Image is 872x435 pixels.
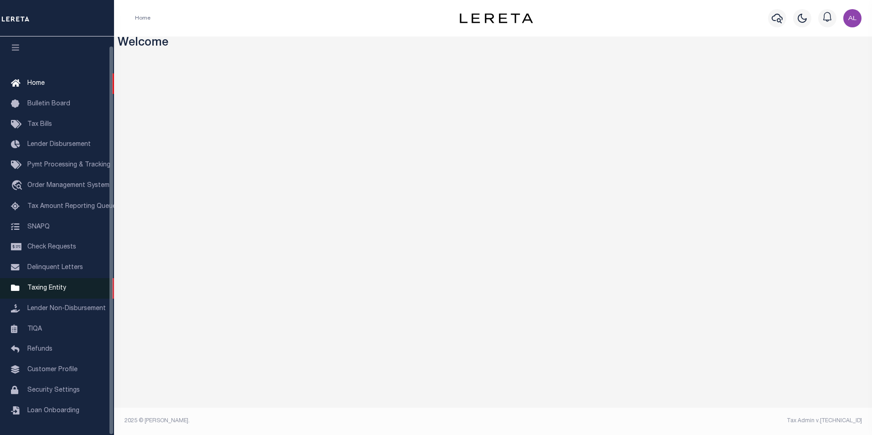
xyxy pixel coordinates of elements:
[27,141,91,148] span: Lender Disbursement
[27,203,116,210] span: Tax Amount Reporting Queue
[27,101,70,107] span: Bulletin Board
[27,162,110,168] span: Pymt Processing & Tracking
[27,367,78,373] span: Customer Profile
[27,326,42,332] span: TIQA
[11,180,26,192] i: travel_explore
[843,9,862,27] img: svg+xml;base64,PHN2ZyB4bWxucz0iaHR0cDovL3d3dy53My5vcmcvMjAwMC9zdmciIHBvaW50ZXItZXZlbnRzPSJub25lIi...
[27,285,66,291] span: Taxing Entity
[27,244,76,250] span: Check Requests
[27,306,106,312] span: Lender Non-Disbursement
[500,417,862,425] div: Tax Admin v.[TECHNICAL_ID]
[27,80,45,87] span: Home
[27,387,80,394] span: Security Settings
[27,408,79,414] span: Loan Onboarding
[27,121,52,128] span: Tax Bills
[118,417,493,425] div: 2025 © [PERSON_NAME].
[27,223,50,230] span: SNAPQ
[27,346,52,352] span: Refunds
[135,14,151,22] li: Home
[27,264,83,271] span: Delinquent Letters
[460,13,533,23] img: logo-dark.svg
[118,36,869,51] h3: Welcome
[27,182,109,189] span: Order Management System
